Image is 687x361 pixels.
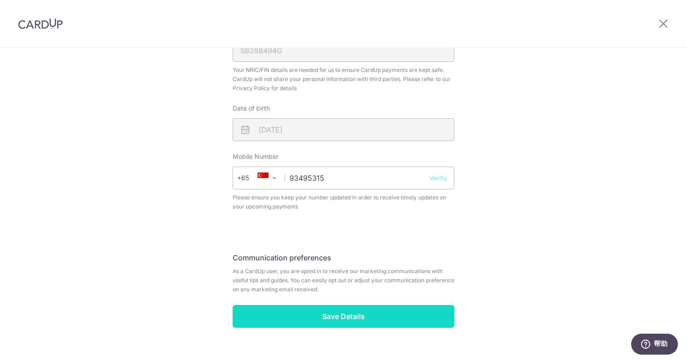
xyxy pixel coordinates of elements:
span: Please ensure you keep your number updated in order to receive timely updates on your upcoming pa... [233,193,454,211]
img: CardUp [18,18,63,29]
button: Verify [429,173,447,183]
label: Mobile Number [233,152,279,161]
label: Date of birth [233,104,270,113]
span: Your NRIC/FIN details are needed for us to ensure CardUp payments are kept safe. CardUp will not ... [233,66,454,93]
span: +65 [237,173,262,183]
h5: Communication preferences [233,252,454,263]
input: Save Details [233,305,454,328]
span: +65 [240,173,262,183]
span: As a CardUp user, you are opted in to receive our marketing communications with useful tips and g... [233,267,454,294]
iframe: 打开一个小组件，您可以在其中找到更多信息 [631,334,678,356]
